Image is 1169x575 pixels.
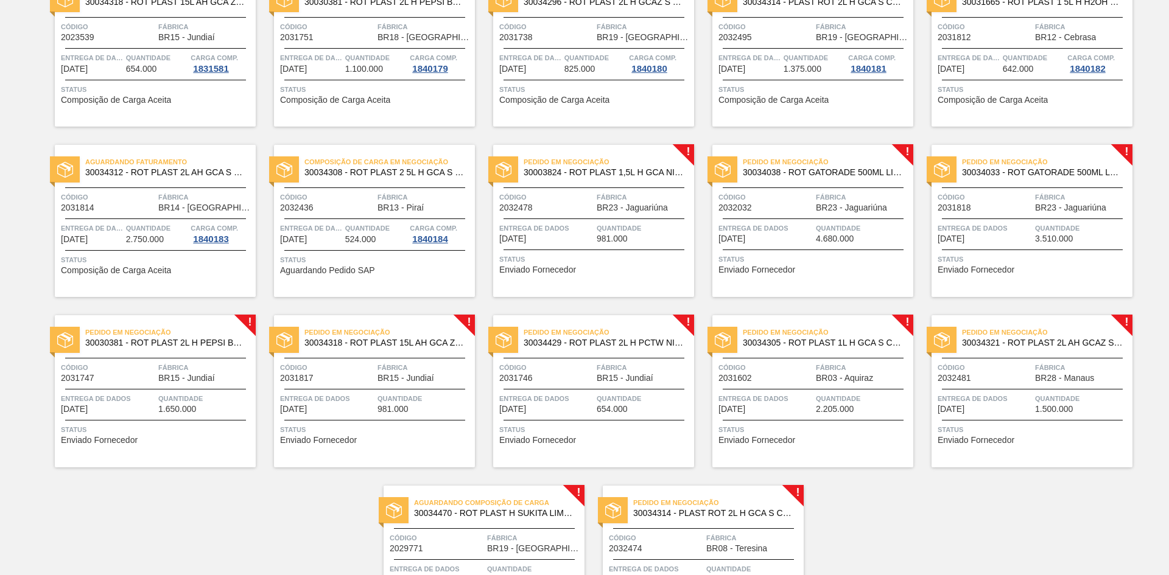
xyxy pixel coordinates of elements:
span: Status [718,83,910,96]
font: Quantidade [564,54,609,61]
span: Fábrica [377,191,472,203]
font: 1831581 [193,63,228,74]
font: Status [61,256,86,263]
font: Quantidade [784,54,828,61]
a: !statusPedido em Negociação30030381 - ROT PLAST 2L H PEPSI BLACK NIV24Código2031747FábricaBR15 - ... [37,315,256,467]
font: 2031814 [61,203,94,212]
font: Fábrica [158,23,189,30]
span: 2023539 [61,33,94,42]
span: 2031818 [938,203,971,212]
font: 2.750.000 [126,234,164,244]
span: 23/10/2025 [938,64,964,74]
span: 825.000 [564,64,595,74]
font: Entrega de dados [938,54,1008,61]
font: Quantidade [345,225,390,232]
a: statusAguardando Faturamento30034312 - ROT PLAST 2L AH GCA S CL NIV25Código2031814FábricaBR14 - [... [37,145,256,297]
font: 4.680.000 [816,234,854,243]
span: BR19 - Nova Rio [816,33,910,42]
font: Entrega de dados [61,54,131,61]
span: Código [718,191,813,203]
span: 30/10/2025 [499,234,526,243]
font: Status [938,86,963,93]
font: 825.000 [564,64,595,74]
font: Quantidade [345,54,390,61]
font: Quantidade [816,225,860,232]
span: BR14 - Curitibana [158,203,253,212]
font: 2023539 [61,32,94,42]
font: BR19 - [GEOGRAPHIC_DATA] [597,32,714,42]
font: Código [280,23,307,30]
font: 524.000 [345,234,376,244]
span: BR23 - Jaguariúna [1035,203,1106,212]
span: Fábrica [158,21,253,33]
span: Carga Comp. [848,52,896,64]
span: 1.375.000 [784,64,821,74]
span: Composição de Carga Aceita [938,96,1048,105]
span: Carga Comp. [410,52,457,64]
span: Código [280,191,374,203]
span: Código [718,21,813,33]
span: BR12 - Cebrasa [1035,33,1096,42]
span: 2032495 [718,33,752,42]
span: 642.000 [1003,64,1034,74]
span: 2031812 [938,33,971,42]
font: Carga Comp. [1067,54,1115,61]
span: 2032032 [718,203,752,212]
font: Fábrica [1035,23,1065,30]
font: 1840184 [412,234,448,244]
font: Código [499,23,527,30]
font: Pedido em Negociação [524,329,609,336]
span: BR19 - Nova Rio [597,33,691,42]
span: Carga Comp. [629,52,676,64]
font: Código [61,23,88,30]
font: Quantidade [126,225,170,232]
span: 30034038 - ROT GATORADE 500ML LIMAO H NIV25 [743,168,904,177]
font: 1840181 [851,63,886,74]
font: Enviado Fornecedor [499,265,576,274]
span: Pedido em Negociação [524,156,694,168]
span: BR23 - Jaguariúna [816,203,887,212]
font: Fábrica [158,193,189,201]
font: Pedido em Negociação [743,158,829,166]
span: Fábrica [597,191,691,203]
span: Código [938,21,1032,33]
font: BR12 - Cebrasa [1035,32,1096,42]
font: 2032436 [280,203,314,212]
img: status [715,332,731,348]
span: Quantidade [784,52,846,64]
span: BR13 - Piraí [377,203,424,212]
span: 30/10/2025 [938,234,964,243]
span: 2.750.000 [126,235,164,244]
font: Fábrica [597,23,627,30]
font: Composição de Carga em Negociação [304,158,448,166]
span: Entrega de dados [938,52,1000,64]
span: 2031751 [280,33,314,42]
font: BR18 - [GEOGRAPHIC_DATA] [377,32,495,42]
font: Pedido em Negociação [962,158,1048,166]
span: Composição de Carga em Negociação [304,156,475,168]
span: Fábrica [816,191,910,203]
font: Carga Comp. [410,225,457,232]
span: Pedido em Negociação [85,326,256,338]
span: Aguardando Faturamento [85,156,256,168]
a: !statusPedido em Negociação30003824 - ROT PLAST 1,5L H GCA NIV22Código2032478FábricaBR23 - Jaguar... [475,145,694,297]
font: 1840179 [412,63,448,74]
span: Pedido em Negociação [743,326,913,338]
font: BR15 - Jundiaí [158,32,215,42]
font: Enviado Fornecedor [718,265,795,274]
font: Composição de Carga Aceita [718,95,829,105]
span: Quantidade [345,222,407,234]
span: BR15 - Jundiaí [158,33,215,42]
font: [DATE] [499,234,526,243]
span: 2032478 [499,203,533,212]
span: Status [280,83,472,96]
font: Código [499,193,527,201]
font: 654.000 [126,64,157,74]
span: 30034318 - ROT PLAST 15L AH GCA ZERO S CL NIV25 [304,338,465,347]
span: Composição de Carga Aceita [61,266,171,275]
font: Código [280,193,307,201]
